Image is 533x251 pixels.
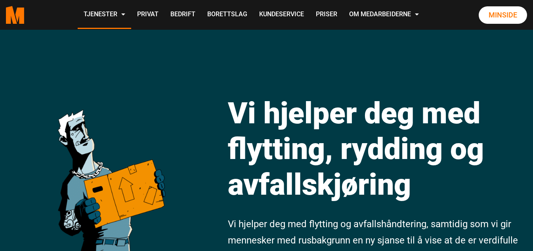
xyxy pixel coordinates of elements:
a: Tjenester [78,1,131,29]
a: Borettslag [201,1,253,29]
a: Priser [310,1,343,29]
h1: Vi hjelper deg med flytting, rydding og avfallskjøring [228,95,527,202]
a: Om Medarbeiderne [343,1,425,29]
a: Minside [479,6,527,24]
a: Privat [131,1,164,29]
a: Kundeservice [253,1,310,29]
a: Bedrift [164,1,201,29]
